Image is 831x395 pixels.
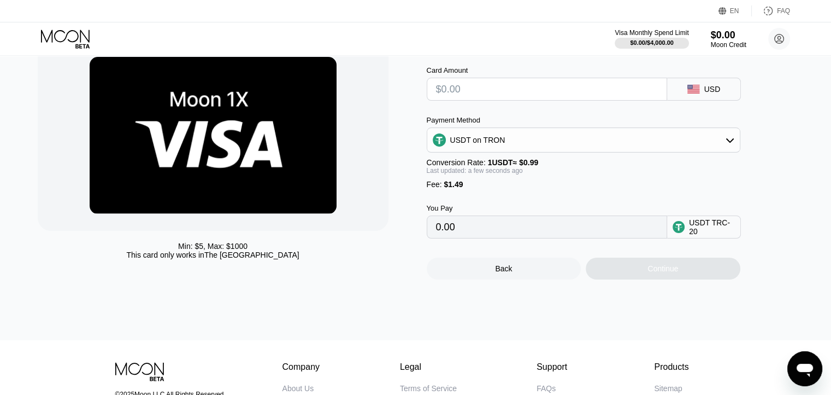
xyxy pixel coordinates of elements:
[400,362,457,372] div: Legal
[427,66,667,74] div: Card Amount
[689,218,735,236] div: USDT TRC-20
[282,384,314,393] div: About Us
[787,351,822,386] iframe: Кнопка запуска окна обмена сообщениями
[704,85,721,94] div: USD
[615,29,688,37] div: Visa Monthly Spend Limit
[444,180,463,189] span: $1.49
[427,158,740,167] div: Conversion Rate:
[427,129,740,151] div: USDT on TRON
[427,167,740,175] div: Last updated: a few seconds ago
[427,204,667,212] div: You Pay
[427,180,740,189] div: Fee :
[654,384,682,393] div: Sitemap
[615,29,688,49] div: Visa Monthly Spend Limit$0.00/$4,000.00
[126,251,299,259] div: This card only works in The [GEOGRAPHIC_DATA]
[730,7,739,15] div: EN
[537,384,556,393] div: FAQs
[777,7,790,15] div: FAQ
[630,39,674,46] div: $0.00 / $4,000.00
[495,264,512,273] div: Back
[400,384,457,393] div: Terms of Service
[450,136,505,144] div: USDT on TRON
[537,362,574,372] div: Support
[488,158,539,167] span: 1 USDT ≈ $0.99
[427,258,581,280] div: Back
[752,5,790,16] div: FAQ
[718,5,752,16] div: EN
[427,116,740,124] div: Payment Method
[436,78,658,100] input: $0.00
[711,30,746,41] div: $0.00
[654,362,688,372] div: Products
[711,41,746,49] div: Moon Credit
[711,30,746,49] div: $0.00Moon Credit
[178,242,247,251] div: Min: $ 5 , Max: $ 1000
[282,362,320,372] div: Company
